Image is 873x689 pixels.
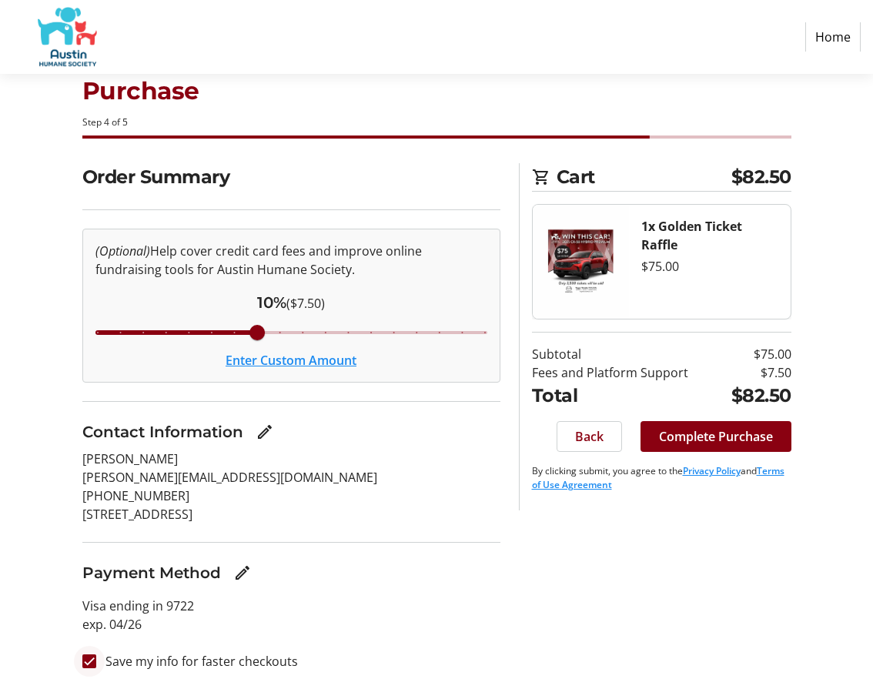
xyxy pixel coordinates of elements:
td: Subtotal [532,345,719,363]
h3: Contact Information [82,420,243,443]
strong: 1x Golden Ticket Raffle [641,218,742,253]
button: Enter Custom Amount [226,351,356,370]
button: Back [557,421,622,452]
div: $75.00 [641,257,778,276]
span: Back [575,427,604,446]
button: Edit Contact Information [249,416,280,447]
td: $75.00 [719,345,791,363]
h2: Order Summary [82,163,500,191]
p: By clicking submit, you agree to the and [532,464,791,492]
div: Step 4 of 5 [82,115,791,129]
td: $7.50 [719,363,791,382]
em: (Optional) [95,242,150,259]
a: Terms of Use Agreement [532,464,784,491]
button: Complete Purchase [641,421,791,452]
p: Visa ending in 9722 exp. 04/26 [82,597,500,634]
img: Austin Humane Society's Logo [12,6,122,68]
p: Help cover credit card fees and improve online fundraising tools for Austin Humane Society. [95,242,487,279]
h1: Purchase [82,73,791,109]
label: Save my info for faster checkouts [96,652,298,671]
span: Complete Purchase [659,427,773,446]
p: [PHONE_NUMBER] [82,487,500,505]
button: Edit Payment Method [227,557,258,588]
div: ($7.50) [95,291,487,314]
td: $82.50 [719,382,791,410]
img: Golden Ticket Raffle [533,205,629,319]
td: Fees and Platform Support [532,363,719,382]
span: 10% [257,293,286,312]
p: [STREET_ADDRESS] [82,505,500,523]
p: [PERSON_NAME] [82,450,500,468]
span: Cart [557,163,731,191]
h3: Payment Method [82,561,221,584]
a: Privacy Policy [683,464,741,477]
span: $82.50 [731,163,791,191]
a: Home [805,22,861,52]
p: [PERSON_NAME][EMAIL_ADDRESS][DOMAIN_NAME] [82,468,500,487]
td: Total [532,382,719,410]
